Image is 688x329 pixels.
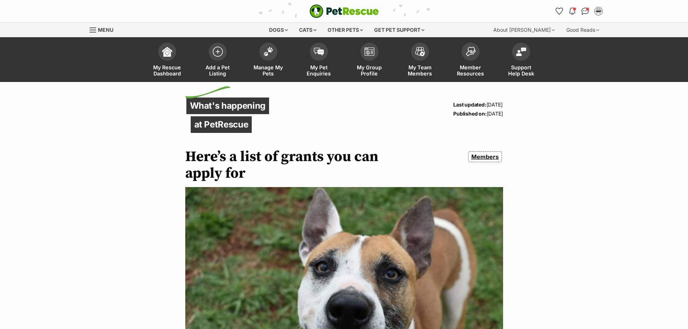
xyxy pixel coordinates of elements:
[243,39,294,82] a: Manage My Pets
[151,64,183,77] span: My Rescue Dashboard
[453,101,486,108] strong: Last updated:
[264,23,293,37] div: Dogs
[90,23,118,36] a: Menu
[142,39,192,82] a: My Rescue Dashboard
[454,64,487,77] span: Member Resources
[554,5,565,17] a: Favourites
[344,39,395,82] a: My Group Profile
[364,47,375,56] img: group-profile-icon-3fa3cf56718a62981997c0bc7e787c4b2cf8bcc04b72c1350f741eb67cf2f40e.svg
[323,23,368,37] div: Other pets
[185,86,230,99] img: decorative flick
[185,148,392,182] h1: Here’s a list of grants you can apply for
[453,109,503,118] p: [DATE]
[294,23,321,37] div: Cats
[445,39,496,82] a: Member Resources
[294,39,344,82] a: My Pet Enquiries
[310,4,379,18] img: logo-e224e6f780fb5917bec1dbf3a21bbac754714ae5b6737aabdf751b685950b380.svg
[453,111,486,117] strong: Published on:
[496,39,546,82] a: Support Help Desk
[213,47,223,57] img: add-pet-listing-icon-0afa8454b4691262ce3f59096e99ab1cd57d4a30225e0717b998d2c9b9846f56.svg
[595,8,602,15] img: Boxer Rescue Network Australia profile pic
[192,39,243,82] a: Add a Pet Listing
[252,64,285,77] span: Manage My Pets
[466,47,476,56] img: member-resources-icon-8e73f808a243e03378d46382f2149f9095a855e16c252ad45f914b54edf8863c.svg
[303,64,335,77] span: My Pet Enquiries
[314,48,324,56] img: pet-enquiries-icon-7e3ad2cf08bfb03b45e93fb7055b45f3efa6380592205ae92323e6603595dc1f.svg
[404,64,436,77] span: My Team Members
[353,64,386,77] span: My Group Profile
[202,64,234,77] span: Add a Pet Listing
[191,116,252,133] p: at PetRescue
[162,47,172,57] img: dashboard-icon-eb2f2d2d3e046f16d808141f083e7271f6b2e854fb5c12c21221c1fb7104beca.svg
[186,98,269,114] p: What's happening
[554,5,604,17] ul: Account quick links
[580,5,591,17] a: Conversations
[567,5,578,17] button: Notifications
[593,5,604,17] button: My account
[395,39,445,82] a: My Team Members
[453,100,503,109] p: [DATE]
[310,4,379,18] a: PetRescue
[561,23,604,37] div: Good Reads
[581,8,589,15] img: chat-41dd97257d64d25036548639549fe6c8038ab92f7586957e7f3b1b290dea8141.svg
[488,23,560,37] div: About [PERSON_NAME]
[98,27,113,33] span: Menu
[516,47,526,56] img: help-desk-icon-fdf02630f3aa405de69fd3d07c3f3aa587a6932b1a1747fa1d2bba05be0121f9.svg
[569,8,575,15] img: notifications-46538b983faf8c2785f20acdc204bb7945ddae34d4c08c2a6579f10ce5e182be.svg
[468,151,502,162] a: Members
[369,23,429,37] div: Get pet support
[505,64,537,77] span: Support Help Desk
[415,47,425,56] img: team-members-icon-5396bd8760b3fe7c0b43da4ab00e1e3bb1a5d9ba89233759b79545d2d3fc5d0d.svg
[263,47,273,56] img: manage-my-pets-icon-02211641906a0b7f246fdf0571729dbe1e7629f14944591b6c1af311fb30b64b.svg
